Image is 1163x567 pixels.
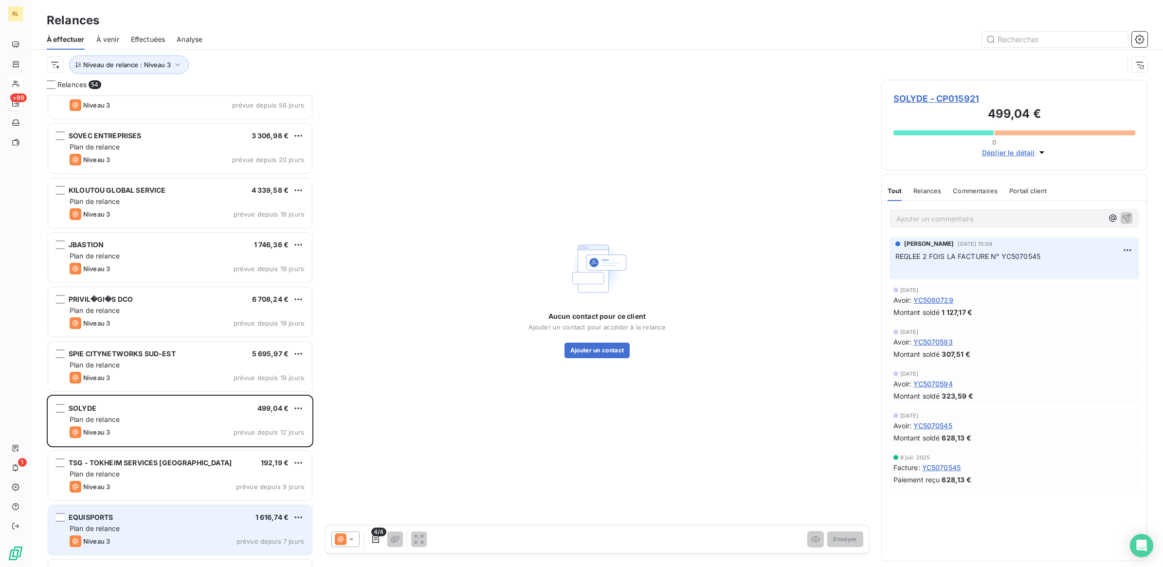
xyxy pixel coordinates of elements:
[8,6,23,21] div: RL
[564,343,630,358] button: Ajouter un contact
[958,241,992,247] span: [DATE] 15:04
[904,239,954,248] span: [PERSON_NAME]
[893,379,912,389] span: Avoir :
[913,337,952,347] span: YC5070593
[252,131,289,140] span: 3 306,98 €
[70,524,120,532] span: Plan de relance
[257,404,289,412] span: 499,04 €
[47,12,99,29] h3: Relances
[893,421,912,431] span: Avoir :
[371,528,386,536] span: 4/4
[893,307,940,317] span: Montant soldé
[70,470,120,478] span: Plan de relance
[70,252,120,260] span: Plan de relance
[83,537,110,545] span: Niveau 3
[57,80,87,90] span: Relances
[913,421,952,431] span: YC5070545
[96,35,119,44] span: À venir
[252,349,289,358] span: 5 695,97 €
[70,361,120,369] span: Plan de relance
[900,413,919,419] span: [DATE]
[70,143,120,151] span: Plan de relance
[70,197,120,205] span: Plan de relance
[69,513,113,521] span: EQUISPORTS
[83,101,110,109] span: Niveau 3
[827,531,863,547] button: Envoyer
[83,265,110,273] span: Niveau 3
[234,374,304,382] span: prévue depuis 19 jours
[254,240,289,249] span: 1 746,36 €
[252,295,289,303] span: 6 708,24 €
[982,147,1035,158] span: Déplier le détail
[893,475,940,485] span: Paiement reçu
[234,265,304,273] span: prévue depuis 19 jours
[83,483,110,491] span: Niveau 3
[131,35,165,44] span: Effectuées
[83,210,110,218] span: Niveau 3
[979,147,1050,158] button: Déplier le détail
[942,307,972,317] span: 1 127,17 €
[83,156,110,164] span: Niveau 3
[893,433,940,443] span: Montant soldé
[10,93,27,102] span: +99
[234,319,304,327] span: prévue depuis 19 jours
[900,287,919,293] span: [DATE]
[888,187,902,195] span: Tout
[1130,534,1153,557] div: Open Intercom Messenger
[893,92,1136,105] span: SOLYDE - CP015921
[942,433,971,443] span: 628,13 €
[69,404,96,412] span: SOLYDE
[528,323,666,331] span: Ajouter un contact pour accéder à la relance
[83,61,171,69] span: Niveau de relance : Niveau 3
[69,240,104,249] span: JBASTION
[234,210,304,218] span: prévue depuis 19 jours
[261,458,289,467] span: 192,19 €
[893,337,912,347] span: Avoir :
[83,319,110,327] span: Niveau 3
[893,105,1136,125] h3: 499,04 €
[913,295,953,305] span: YC5080729
[942,475,971,485] span: 628,13 €
[69,186,165,194] span: KILOUTOU GLOBAL SERVICE
[252,186,289,194] span: 4 339,58 €
[953,187,998,195] span: Commentaires
[566,238,628,300] img: Empty state
[942,391,973,401] span: 323,59 €
[992,138,996,146] span: 0
[70,415,120,423] span: Plan de relance
[232,156,304,164] span: prévue depuis 20 jours
[942,349,970,359] span: 307,51 €
[69,131,142,140] span: SOVEC ENTREPRISES
[236,483,304,491] span: prévue depuis 9 jours
[548,311,646,321] span: Aucun contact pour ce client
[47,35,85,44] span: À effectuer
[69,458,232,467] span: TSG - TOKHEIM SERVICES [GEOGRAPHIC_DATA]
[83,428,110,436] span: Niveau 3
[893,349,940,359] span: Montant soldé
[893,391,940,401] span: Montant soldé
[47,95,313,567] div: grid
[69,55,189,74] button: Niveau de relance : Niveau 3
[893,462,920,473] span: Facture :
[893,295,912,305] span: Avoir :
[232,101,304,109] span: prévue depuis 56 jours
[900,329,919,335] span: [DATE]
[70,306,120,314] span: Plan de relance
[177,35,202,44] span: Analyse
[18,458,27,467] span: 1
[900,455,930,460] span: 9 juil. 2025
[8,546,23,561] img: Logo LeanPay
[913,379,952,389] span: YC5070594
[89,80,101,89] span: 54
[69,295,133,303] span: PRIVIL�GI�S DCO
[900,371,919,377] span: [DATE]
[69,349,176,358] span: SPIE CITYNETWORKS SUD-EST
[895,252,1041,260] span: REGLEE 2 FOIS LA FACTURE N° YC5070545
[236,537,304,545] span: prévue depuis 7 jours
[83,374,110,382] span: Niveau 3
[982,32,1128,47] input: Rechercher
[922,462,961,473] span: YC5070545
[255,513,289,521] span: 1 616,74 €
[1009,187,1047,195] span: Portail client
[234,428,304,436] span: prévue depuis 12 jours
